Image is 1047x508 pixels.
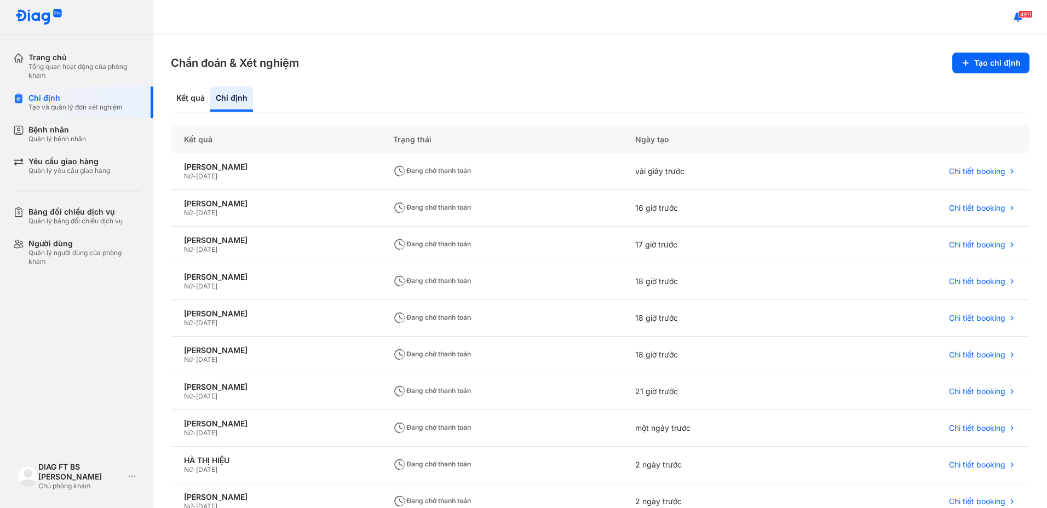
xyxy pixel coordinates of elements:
span: [DATE] [196,319,217,327]
span: Chi tiết booking [949,240,1005,250]
span: - [193,209,196,217]
span: - [193,429,196,437]
div: Bệnh nhân [28,125,86,135]
span: [DATE] [196,392,217,400]
div: 17 giờ trước [622,227,812,263]
img: logo [15,9,62,26]
span: Nữ [184,282,193,290]
div: Kết quả [171,86,210,112]
div: Trạng thái [380,126,622,153]
span: Chi tiết booking [949,166,1005,176]
span: Đang chờ thanh toán [393,313,471,321]
span: Nữ [184,355,193,363]
div: một ngày trước [622,410,812,447]
h3: Chẩn đoán & Xét nghiệm [171,55,299,71]
span: - [193,282,196,290]
div: Quản lý bệnh nhân [28,135,86,143]
span: Chi tiết booking [949,423,1005,433]
div: [PERSON_NAME] [184,309,367,319]
div: 16 giờ trước [622,190,812,227]
div: 2 ngày trước [622,447,812,483]
div: DIAG FT BS [PERSON_NAME] [38,462,124,482]
span: Chi tiết booking [949,276,1005,286]
span: - [193,392,196,400]
div: Chủ phòng khám [38,482,124,490]
span: Nữ [184,209,193,217]
div: [PERSON_NAME] [184,345,367,355]
span: Chi tiết booking [949,203,1005,213]
div: [PERSON_NAME] [184,382,367,392]
span: - [193,465,196,474]
div: [PERSON_NAME] [184,199,367,209]
span: - [193,319,196,327]
span: Nữ [184,465,193,474]
span: Đang chờ thanh toán [393,203,471,211]
div: Trang chủ [28,53,140,62]
div: [PERSON_NAME] [184,492,367,502]
span: [DATE] [196,172,217,180]
div: Kết quả [171,126,380,153]
span: Đang chờ thanh toán [393,460,471,468]
div: Quản lý yêu cầu giao hàng [28,166,110,175]
span: Đang chờ thanh toán [393,386,471,395]
div: HÀ THỊ HIỆU [184,455,367,465]
span: - [193,355,196,363]
span: Đang chờ thanh toán [393,350,471,358]
button: Tạo chỉ định [952,53,1029,73]
span: [DATE] [196,429,217,437]
div: Quản lý người dùng của phòng khám [28,249,140,266]
div: 18 giờ trước [622,263,812,300]
div: Ngày tạo [622,126,812,153]
div: 21 giờ trước [622,373,812,410]
span: Đang chờ thanh toán [393,276,471,285]
div: Yêu cầu giao hàng [28,157,110,166]
span: [DATE] [196,282,217,290]
div: [PERSON_NAME] [184,272,367,282]
div: 18 giờ trước [622,337,812,373]
div: [PERSON_NAME] [184,419,367,429]
div: Chỉ định [210,86,253,112]
span: Đang chờ thanh toán [393,497,471,505]
div: [PERSON_NAME] [184,162,367,172]
div: Bảng đối chiếu dịch vụ [28,207,123,217]
span: Nữ [184,429,193,437]
div: Quản lý bảng đối chiếu dịch vụ [28,217,123,226]
span: Nữ [184,245,193,253]
span: Nữ [184,319,193,327]
div: vài giây trước [622,153,812,190]
div: Chỉ định [28,93,123,103]
span: Chi tiết booking [949,386,1005,396]
span: - [193,245,196,253]
div: Tổng quan hoạt động của phòng khám [28,62,140,80]
span: Chi tiết booking [949,350,1005,360]
span: [DATE] [196,355,217,363]
span: Chi tiết booking [949,460,1005,470]
div: [PERSON_NAME] [184,235,367,245]
div: Người dùng [28,239,140,249]
span: [DATE] [196,245,217,253]
span: Đang chờ thanh toán [393,240,471,248]
span: Đang chờ thanh toán [393,166,471,175]
span: Nữ [184,392,193,400]
span: Chi tiết booking [949,497,1005,506]
span: Chi tiết booking [949,313,1005,323]
span: Đang chờ thanh toán [393,423,471,431]
span: [DATE] [196,465,217,474]
div: Tạo và quản lý đơn xét nghiệm [28,103,123,112]
span: Nữ [184,172,193,180]
span: [DATE] [196,209,217,217]
div: 18 giờ trước [622,300,812,337]
img: logo [18,466,38,487]
span: 4911 [1019,10,1033,18]
span: - [193,172,196,180]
